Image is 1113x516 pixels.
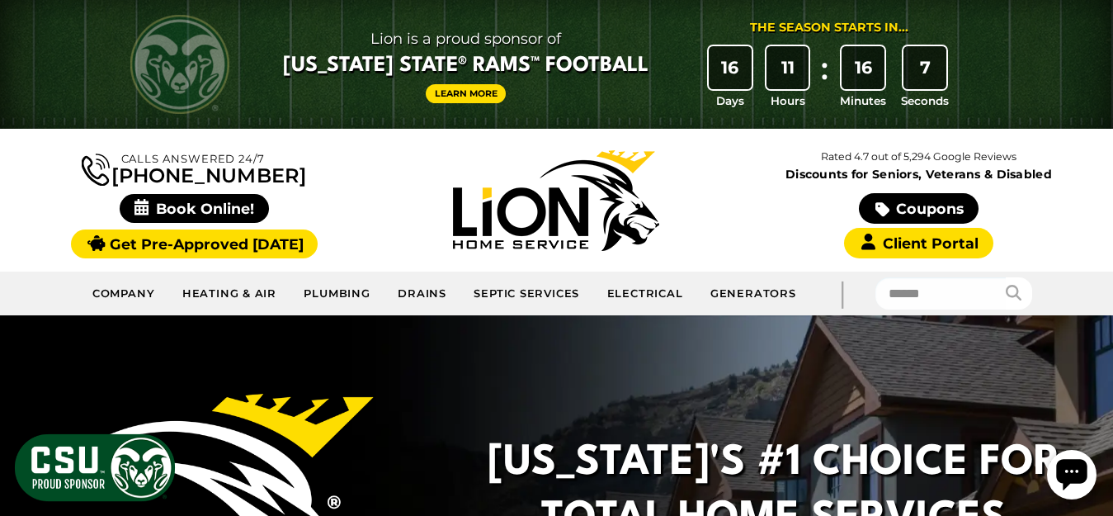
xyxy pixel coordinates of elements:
a: Generators [697,277,809,310]
a: Company [79,277,169,310]
img: CSU Rams logo [130,15,229,114]
div: : [816,46,832,110]
img: CSU Sponsor Badge [12,432,177,504]
a: Drains [384,277,460,310]
a: Septic Services [460,277,593,310]
a: Plumbing [290,277,384,310]
span: Hours [771,92,805,109]
div: 11 [766,46,809,89]
span: Discounts for Seniors, Veterans & Disabled [741,168,1096,180]
div: The Season Starts in... [750,19,908,37]
a: Heating & Air [169,277,291,310]
div: Open chat widget [7,7,56,56]
a: Electrical [593,277,696,310]
div: | [809,272,875,315]
a: Client Portal [844,228,993,258]
a: [PHONE_NUMBER] [82,150,306,186]
p: Rated 4.7 out of 5,294 Google Reviews [738,148,1100,166]
a: Get Pre-Approved [DATE] [71,230,318,258]
span: [US_STATE] State® Rams™ Football [283,52,648,80]
div: 7 [903,46,946,89]
span: Days [716,92,744,109]
span: Lion is a proud sponsor of [283,26,648,52]
span: Seconds [901,92,949,109]
span: Book Online! [120,194,269,223]
div: 16 [709,46,752,89]
span: Minutes [840,92,886,109]
div: 16 [842,46,884,89]
img: Lion Home Service [453,150,659,251]
a: Coupons [859,193,978,224]
a: Learn More [426,84,507,103]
